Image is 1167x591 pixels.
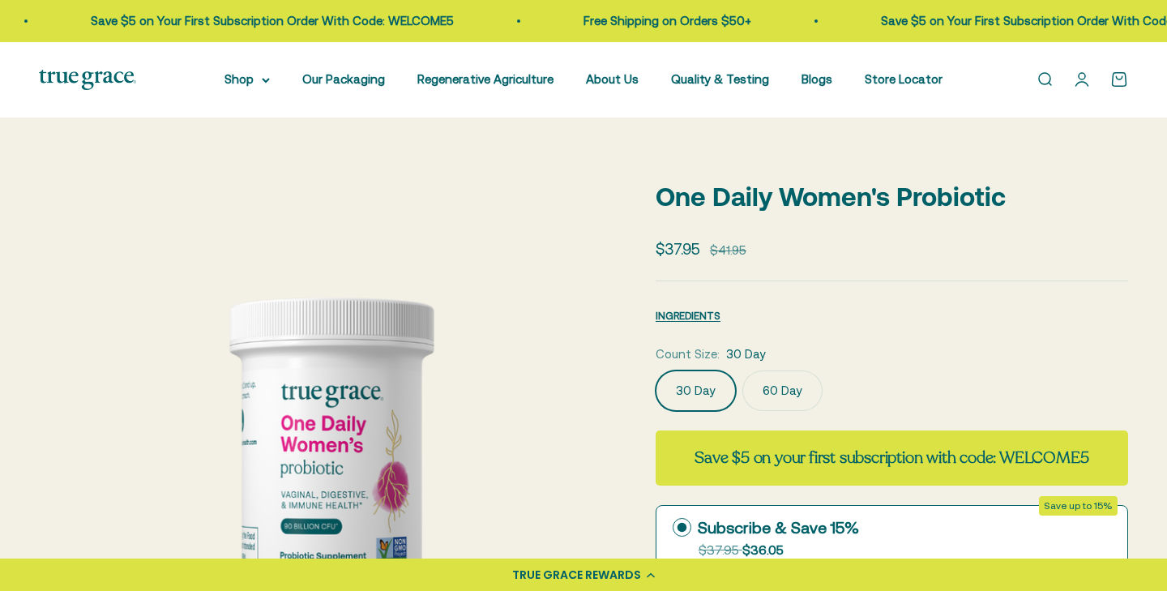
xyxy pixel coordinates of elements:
[656,176,1128,217] p: One Daily Women's Probiotic
[556,14,724,28] a: Free Shipping on Orders $50+
[671,72,769,86] a: Quality & Testing
[656,345,720,364] legend: Count Size:
[586,72,639,86] a: About Us
[224,70,270,89] summary: Shop
[726,345,766,364] span: 30 Day
[710,241,746,260] compare-at-price: $41.95
[63,11,426,31] p: Save $5 on Your First Subscription Order With Code: WELCOME5
[512,567,641,584] div: TRUE GRACE REWARDS
[302,72,385,86] a: Our Packaging
[695,447,1088,469] strong: Save $5 on your first subscription with code: WELCOME5
[656,310,720,322] span: INGREDIENTS
[865,72,943,86] a: Store Locator
[802,72,832,86] a: Blogs
[656,306,720,325] button: INGREDIENTS
[656,237,700,261] sale-price: $37.95
[417,72,554,86] a: Regenerative Agriculture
